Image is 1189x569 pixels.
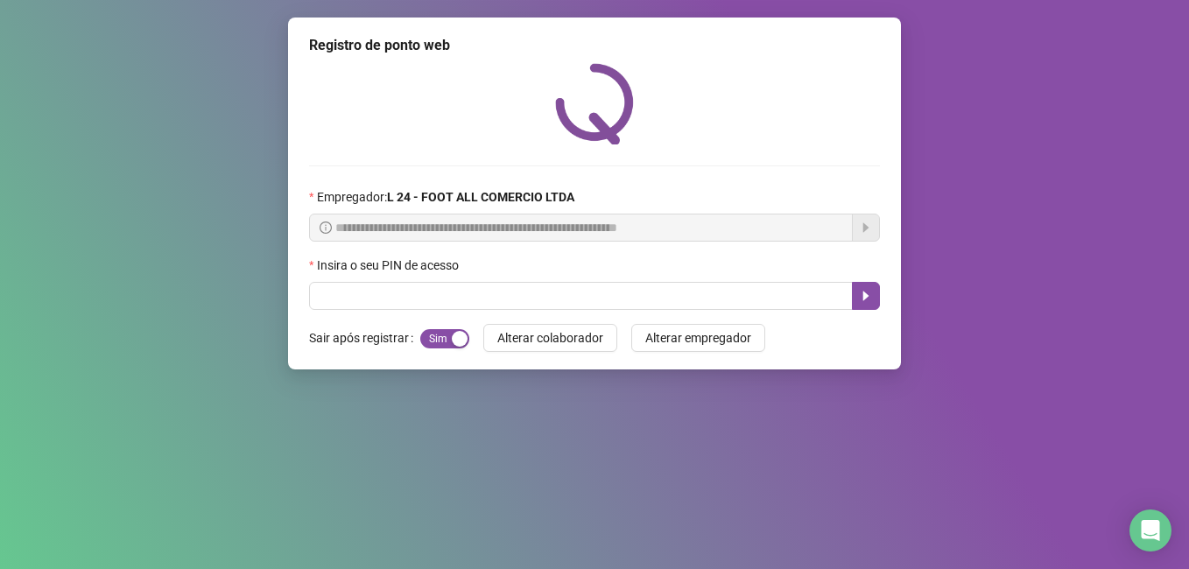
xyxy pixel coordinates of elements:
label: Sair após registrar [309,324,420,352]
span: info-circle [320,221,332,234]
button: Alterar empregador [631,324,765,352]
span: Empregador : [317,187,574,207]
label: Insira o seu PIN de acesso [309,256,470,275]
div: Open Intercom Messenger [1129,509,1171,551]
span: Alterar colaborador [497,328,603,348]
span: caret-right [859,289,873,303]
span: Alterar empregador [645,328,751,348]
strong: L 24 - FOOT ALL COMERCIO LTDA [387,190,574,204]
img: QRPoint [555,63,634,144]
button: Alterar colaborador [483,324,617,352]
div: Registro de ponto web [309,35,880,56]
